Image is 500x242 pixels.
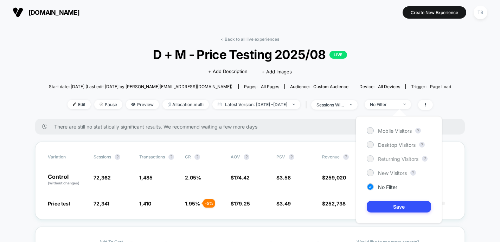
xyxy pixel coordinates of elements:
span: There are still no statistically significant results. We recommend waiting a few more days [54,124,451,130]
span: Variation [48,154,86,160]
button: Save [367,201,431,212]
span: Latest Version: [DATE] - [DATE] [212,100,300,109]
p: Control [48,174,86,186]
span: + Add Description [208,68,248,75]
button: ? [343,154,349,160]
button: ? [422,156,428,162]
span: [DOMAIN_NAME] [28,9,79,16]
span: 252,738 [325,201,346,207]
div: Trigger: [411,84,451,89]
span: Revenue [322,154,340,159]
button: TB [472,5,489,20]
button: ? [168,154,174,160]
span: $ [276,201,291,207]
img: end [403,104,406,105]
img: Visually logo [13,7,23,18]
span: 72,362 [94,175,111,181]
span: Desktop Visitors [378,142,416,148]
span: $ [276,175,291,181]
img: end [100,103,103,106]
span: Device: [354,84,405,89]
button: [DOMAIN_NAME] [11,7,82,18]
span: (without changes) [48,181,79,185]
span: all devices [378,84,400,89]
span: Sessions [94,154,111,159]
div: - 5 % [203,199,215,208]
span: $ [231,201,250,207]
span: $ [322,175,346,181]
span: 3.49 [280,201,291,207]
span: 1.95 % [185,201,200,207]
span: 72,341 [94,201,109,207]
button: ? [415,128,421,133]
span: Edit [68,100,91,109]
span: | [304,100,311,110]
span: Returning Visitors [378,156,418,162]
button: ? [419,142,425,148]
p: LIVE [329,51,347,59]
span: Allocation: multi [162,100,209,109]
span: 1,410 [139,201,151,207]
span: all pages [261,84,279,89]
div: TB [474,6,487,19]
img: end [293,104,295,105]
span: Pause [94,100,122,109]
button: ? [244,154,249,160]
button: ? [115,154,120,160]
button: Create New Experience [403,6,466,19]
span: No Filter [378,184,397,190]
span: 259,020 [325,175,346,181]
span: Mobile Visitors [378,128,412,134]
span: Page Load [430,84,451,89]
img: end [350,104,352,105]
div: Pages: [244,84,279,89]
span: + Add Images [262,69,292,74]
span: 1,485 [139,175,153,181]
img: calendar [218,103,222,106]
span: $ [322,201,346,207]
span: Preview [126,100,159,109]
div: Audience: [290,84,348,89]
span: CR [185,154,191,159]
span: PSV [276,154,285,159]
span: 2.05 % [185,175,201,181]
button: ? [194,154,200,160]
span: Price test [48,201,70,207]
span: $ [231,175,250,181]
span: New Visitors [378,170,407,176]
img: edit [73,103,76,106]
span: Custom Audience [313,84,348,89]
a: < Back to all live experiences [221,37,279,42]
span: 174.42 [234,175,250,181]
img: rebalance [168,103,171,106]
span: 3.58 [280,175,291,181]
span: Transactions [139,154,165,159]
button: ? [289,154,294,160]
div: sessions with impression [316,102,345,107]
div: No Filter [370,102,398,107]
span: AOV [231,154,240,159]
span: Start date: [DATE] (Last edit [DATE] by [PERSON_NAME][EMAIL_ADDRESS][DOMAIN_NAME]) [49,84,232,89]
span: 179.25 [234,201,250,207]
button: ? [410,170,416,176]
span: D + M - Price Testing 2025/08 [69,47,431,62]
